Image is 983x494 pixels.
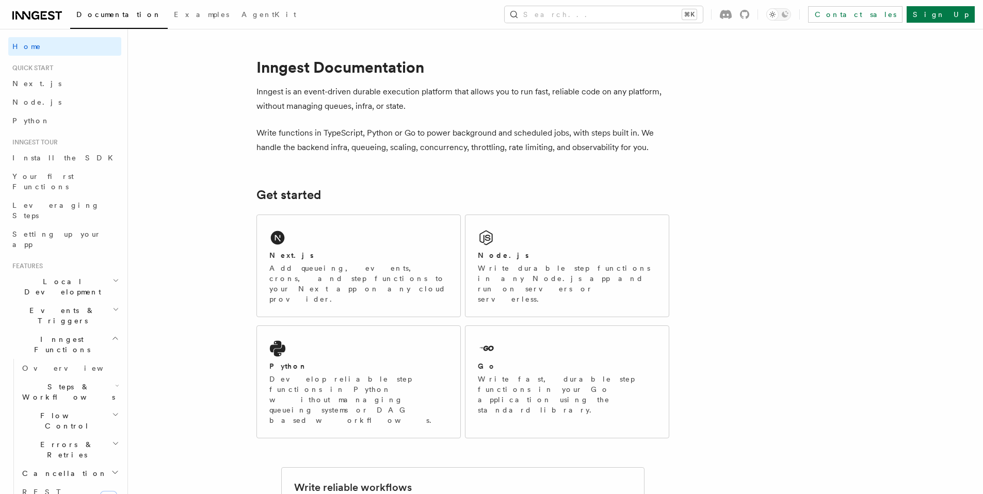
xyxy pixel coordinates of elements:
span: Python [12,117,50,125]
a: Sign Up [907,6,975,23]
span: Your first Functions [12,172,74,191]
span: Documentation [76,10,162,19]
span: Inngest Functions [8,334,111,355]
p: Develop reliable step functions in Python without managing queueing systems or DAG based workflows. [269,374,448,425]
span: Flow Control [18,410,112,431]
span: Features [8,262,43,270]
p: Write durable step functions in any Node.js app and run on servers or serverless. [478,263,656,304]
button: Errors & Retries [18,435,121,464]
button: Inngest Functions [8,330,121,359]
p: Write functions in TypeScript, Python or Go to power background and scheduled jobs, with steps bu... [256,126,669,155]
a: Leveraging Steps [8,196,121,225]
button: Local Development [8,272,121,301]
button: Search...⌘K [505,6,703,23]
a: Overview [18,359,121,377]
h2: Go [478,361,496,371]
button: Steps & Workflows [18,377,121,406]
span: Examples [174,10,229,19]
span: Cancellation [18,468,107,479]
span: Local Development [8,276,112,297]
button: Events & Triggers [8,301,121,330]
a: AgentKit [235,3,302,28]
span: Node.js [12,98,61,106]
p: Inngest is an event-driven durable execution platform that allows you to run fast, reliable code ... [256,85,669,113]
a: Node.js [8,93,121,111]
span: Install the SDK [12,154,119,162]
p: Write fast, durable step functions in your Go application using the standard library. [478,374,656,415]
span: Errors & Retries [18,439,112,460]
a: Next.jsAdd queueing, events, crons, and step functions to your Next app on any cloud provider. [256,215,461,317]
a: Install the SDK [8,149,121,167]
span: Events & Triggers [8,305,112,326]
a: Setting up your app [8,225,121,254]
span: Steps & Workflows [18,382,115,402]
span: AgentKit [241,10,296,19]
span: Home [12,41,41,52]
a: Contact sales [808,6,903,23]
a: Node.jsWrite durable step functions in any Node.js app and run on servers or serverless. [465,215,669,317]
span: Quick start [8,64,53,72]
a: Examples [168,3,235,28]
a: Home [8,37,121,56]
h2: Python [269,361,308,371]
a: Python [8,111,121,130]
span: Leveraging Steps [12,201,100,220]
a: Documentation [70,3,168,29]
h1: Inngest Documentation [256,58,669,76]
span: Next.js [12,79,61,88]
a: Get started [256,188,321,202]
span: Inngest tour [8,138,58,146]
button: Cancellation [18,464,121,483]
a: Next.js [8,74,121,93]
button: Flow Control [18,406,121,435]
span: Overview [22,364,128,372]
span: Setting up your app [12,230,101,249]
a: Your first Functions [8,167,121,196]
button: Toggle dark mode [766,8,791,21]
a: PythonDevelop reliable step functions in Python without managing queueing systems or DAG based wo... [256,325,461,438]
h2: Next.js [269,250,314,260]
p: Add queueing, events, crons, and step functions to your Next app on any cloud provider. [269,263,448,304]
h2: Node.js [478,250,529,260]
a: GoWrite fast, durable step functions in your Go application using the standard library. [465,325,669,438]
kbd: ⌘K [682,9,697,20]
